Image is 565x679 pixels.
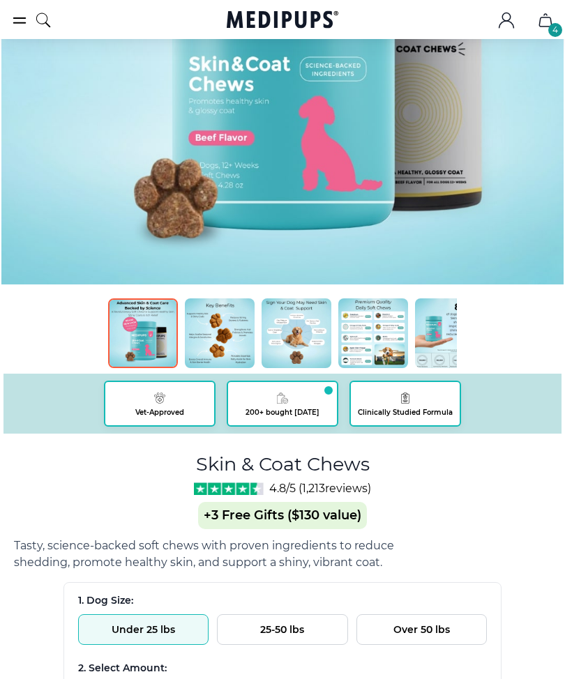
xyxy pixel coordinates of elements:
div: 4 [548,23,562,37]
img: Skin & Coat Chews | Natural Dog Supplements [415,298,485,368]
span: Vet-Approved [135,408,184,417]
div: 2. Select Amount: [78,662,487,675]
span: Tasty, science-backed soft chews with proven ingredients to reduce [14,539,394,552]
button: Under 25 lbs [78,614,209,645]
span: 200+ bought [DATE] [246,408,319,417]
h1: Skin & Coat Chews [194,450,372,478]
img: Skin & Coat Chews | Natural Dog Supplements [262,298,331,368]
img: Skin & Coat Chews | Natural Dog Supplements [338,298,408,368]
button: Over 50 lbs [356,614,487,645]
button: 25-50 lbs [217,614,347,645]
button: account [490,3,523,37]
img: Skin & Coat Chews | Natural Dog Supplements [185,298,255,368]
span: +3 Free Gifts ($130 value) [198,502,367,529]
img: Stars - 4.8 [194,482,264,495]
span: Clinically Studied Formula [358,408,453,417]
img: Skin & Coat Chews | Natural Dog Supplements [108,298,178,368]
span: shedding, promote healthy skin, and support a shiny, vibrant coat. [14,556,382,569]
button: burger-menu [11,12,28,29]
div: 1. Dog Size: [78,594,487,607]
button: search [35,3,52,38]
span: 4.8/5 ( 1,213 reviews) [269,482,371,495]
a: Medipups [227,9,338,33]
button: cart [529,3,562,37]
